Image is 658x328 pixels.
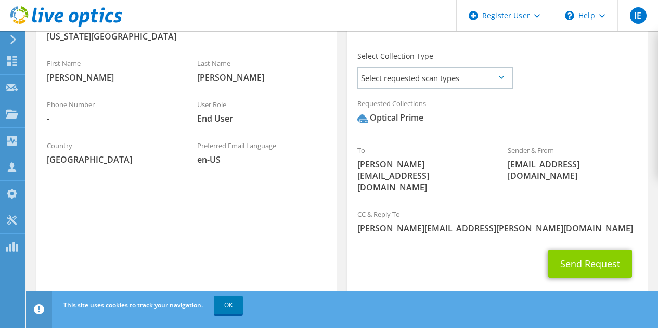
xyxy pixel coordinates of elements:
div: Sender & From [497,139,648,187]
div: Requested Collections [347,93,647,134]
span: [US_STATE][GEOGRAPHIC_DATA] [47,31,326,42]
div: User Role [187,94,337,129]
span: [PERSON_NAME] [47,72,176,83]
div: Phone Number [36,94,187,129]
span: [EMAIL_ADDRESS][DOMAIN_NAME] [508,159,637,181]
span: - [47,113,176,124]
div: Preferred Email Language [187,135,337,170]
span: This site uses cookies to track your navigation. [63,300,203,309]
div: Optical Prime [357,112,423,124]
span: [PERSON_NAME] [197,72,327,83]
span: [PERSON_NAME][EMAIL_ADDRESS][DOMAIN_NAME] [357,159,487,193]
label: Select Collection Type [357,51,433,61]
span: Select requested scan types [358,68,511,88]
svg: \n [565,11,574,20]
span: [PERSON_NAME][EMAIL_ADDRESS][PERSON_NAME][DOMAIN_NAME] [357,222,637,234]
a: OK [214,296,243,314]
div: Last Name [187,53,337,88]
div: Country [36,135,187,170]
span: IE [630,7,647,24]
div: CC & Reply To [347,203,647,239]
div: First Name [36,53,187,88]
button: Send Request [548,250,632,278]
span: en-US [197,154,327,165]
span: [GEOGRAPHIC_DATA] [47,154,176,165]
div: To [347,139,497,198]
span: End User [197,113,327,124]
